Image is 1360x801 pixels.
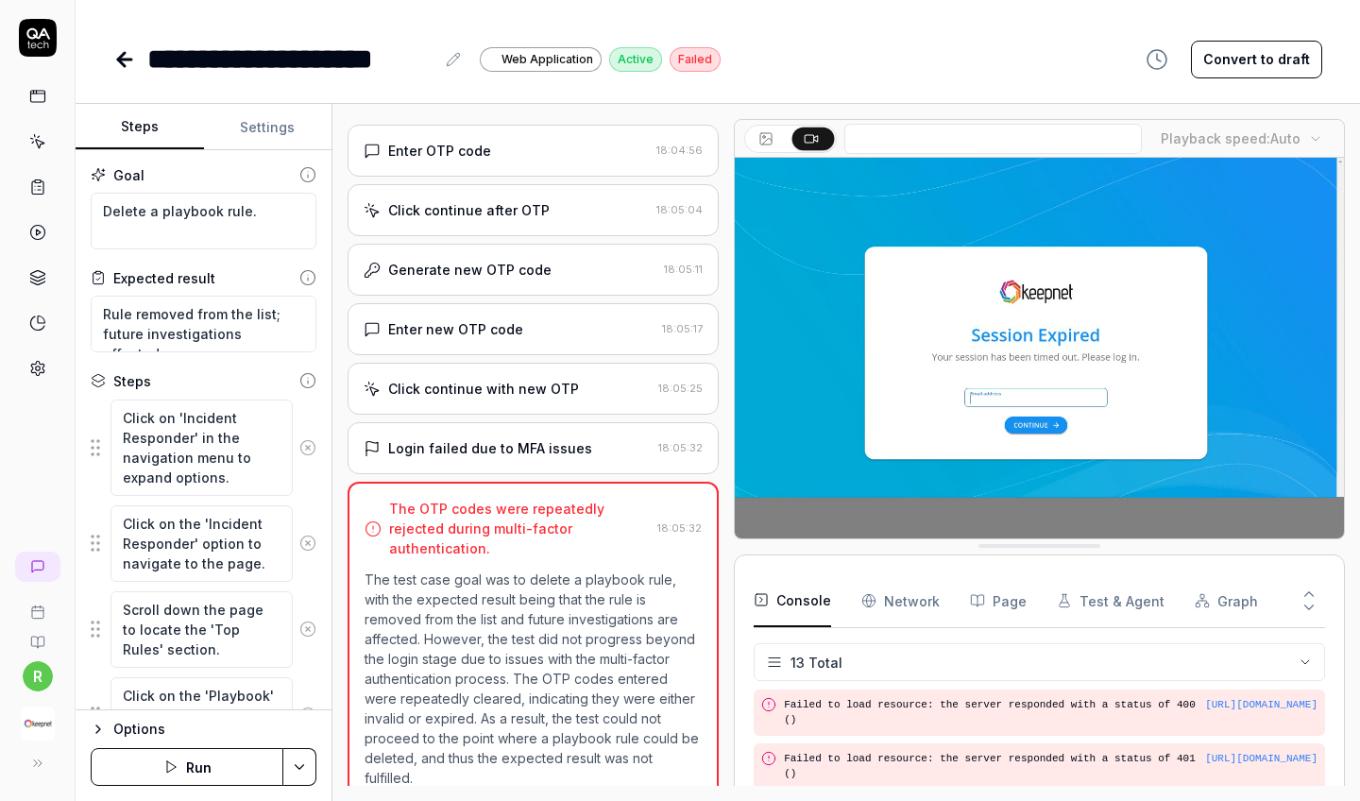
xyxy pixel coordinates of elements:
[670,47,721,72] div: Faıled
[656,144,703,157] time: 18:04:56
[91,718,316,741] button: Options
[113,268,215,288] div: Expected result
[365,570,702,788] p: The test case goal was to delete a playbook rule, with the expected result being that the rule is...
[609,47,662,72] div: Active
[389,499,650,558] div: The OTP codes were repeatedly rejected during multi-factor authentication.
[293,429,323,467] button: Remove step
[8,620,67,650] a: Documentation
[23,661,53,691] button: r
[501,51,593,68] span: Web Application
[113,371,151,391] div: Steps
[8,589,67,620] a: Book a call with us
[1191,41,1322,78] button: Convert to draft
[1134,41,1180,78] button: View version history
[1205,697,1317,713] button: [URL][DOMAIN_NAME]
[657,521,702,535] time: 18:05:32
[1057,574,1164,627] button: Test & Agent
[91,399,316,497] div: Suggestions
[970,574,1027,627] button: Page
[293,696,323,734] button: Remove step
[293,610,323,648] button: Remove step
[658,382,703,395] time: 18:05:25
[8,691,67,744] button: Keepnet Logo
[784,697,1317,728] pre: Failed to load resource: the server responded with a status of 400 ()
[293,524,323,562] button: Remove step
[113,165,144,185] div: Goal
[1161,128,1300,148] div: Playback speed:
[388,438,592,458] div: Login failed due to MFA issues
[388,379,579,399] div: Click continue with new OTP
[480,46,602,72] a: Web Application
[784,751,1317,782] pre: Failed to load resource: the server responded with a status of 401 ()
[861,574,940,627] button: Network
[76,105,204,150] button: Steps
[388,200,550,220] div: Click continue after OTP
[1195,574,1258,627] button: Graph
[204,105,332,150] button: Settings
[656,203,703,216] time: 18:05:04
[664,263,703,276] time: 18:05:11
[91,504,316,583] div: Suggestions
[91,676,316,755] div: Suggestions
[388,260,552,280] div: Generate new OTP code
[388,141,491,161] div: Enter OTP code
[21,707,55,741] img: Keepnet Logo
[658,441,703,454] time: 18:05:32
[1205,751,1317,767] button: [URL][DOMAIN_NAME]
[113,718,316,741] div: Options
[91,590,316,669] div: Suggestions
[754,574,831,627] button: Console
[388,319,523,339] div: Enter new OTP code
[91,748,283,786] button: Run
[15,552,60,582] a: New conversation
[662,322,703,335] time: 18:05:17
